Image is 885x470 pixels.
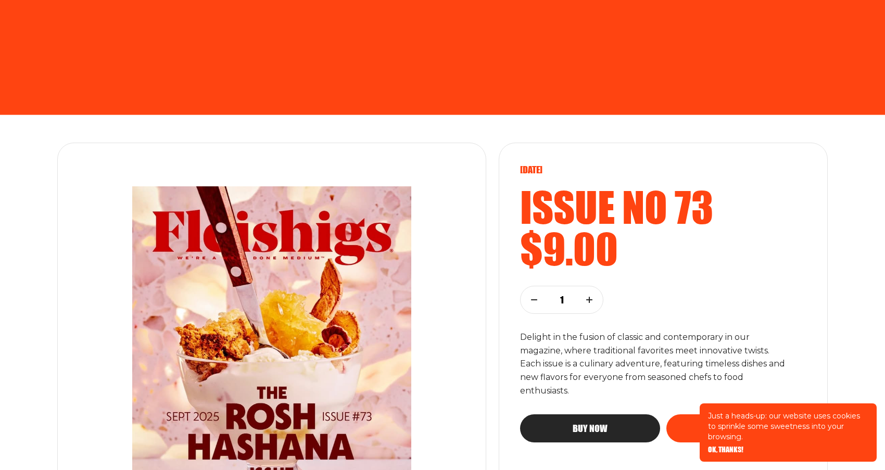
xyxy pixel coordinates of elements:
[520,227,806,269] h2: $9.00
[573,424,608,433] span: Buy now
[666,414,806,442] button: Add to cart
[555,294,568,306] p: 1
[520,414,660,442] button: Buy now
[520,331,789,398] p: Delight in the fusion of classic and contemporary in our magazine, where traditional favorites me...
[520,186,806,227] h2: Issue no 73
[520,164,806,175] p: [DATE]
[708,446,743,453] button: OK, THANKS!
[708,411,868,442] p: Just a heads-up: our website uses cookies to sprinkle some sweetness into your browsing.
